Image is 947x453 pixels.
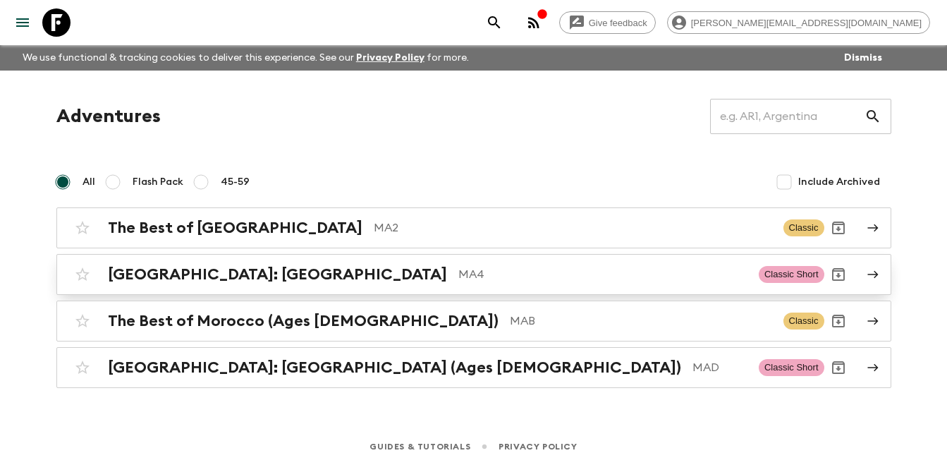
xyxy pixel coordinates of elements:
[824,354,853,382] button: Archive
[759,359,824,376] span: Classic Short
[108,358,681,377] h2: [GEOGRAPHIC_DATA]: [GEOGRAPHIC_DATA] (Ages [DEMOGRAPHIC_DATA])
[133,175,183,189] span: Flash Pack
[56,301,891,342] a: The Best of Morocco (Ages [DEMOGRAPHIC_DATA])MABClassicArchive
[667,11,930,34] div: [PERSON_NAME][EMAIL_ADDRESS][DOMAIN_NAME]
[692,359,747,376] p: MAD
[783,313,824,330] span: Classic
[824,260,853,289] button: Archive
[83,175,95,189] span: All
[683,18,929,28] span: [PERSON_NAME][EMAIL_ADDRESS][DOMAIN_NAME]
[108,219,362,237] h2: The Best of [GEOGRAPHIC_DATA]
[108,312,499,330] h2: The Best of Morocco (Ages [DEMOGRAPHIC_DATA])
[798,175,880,189] span: Include Archived
[458,266,747,283] p: MA4
[374,219,772,236] p: MA2
[710,97,864,136] input: e.g. AR1, Argentina
[824,214,853,242] button: Archive
[759,266,824,283] span: Classic Short
[8,8,37,37] button: menu
[480,8,508,37] button: search adventures
[221,175,250,189] span: 45-59
[56,254,891,295] a: [GEOGRAPHIC_DATA]: [GEOGRAPHIC_DATA]MA4Classic ShortArchive
[841,48,886,68] button: Dismiss
[356,53,424,63] a: Privacy Policy
[510,313,772,330] p: MAB
[783,219,824,236] span: Classic
[56,347,891,388] a: [GEOGRAPHIC_DATA]: [GEOGRAPHIC_DATA] (Ages [DEMOGRAPHIC_DATA])MADClassic ShortArchive
[56,102,161,131] h1: Adventures
[581,18,655,28] span: Give feedback
[824,307,853,335] button: Archive
[17,45,475,71] p: We use functional & tracking cookies to deliver this experience. See our for more.
[108,265,447,284] h2: [GEOGRAPHIC_DATA]: [GEOGRAPHIC_DATA]
[559,11,656,34] a: Give feedback
[56,207,891,248] a: The Best of [GEOGRAPHIC_DATA]MA2ClassicArchive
